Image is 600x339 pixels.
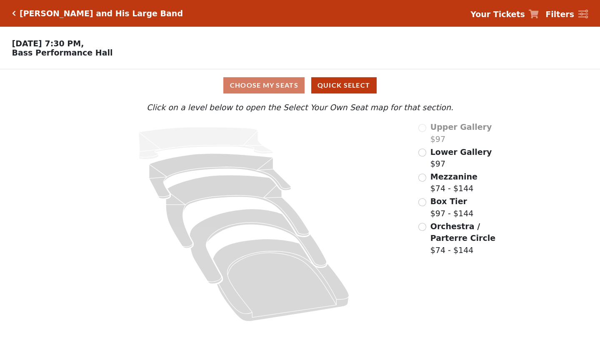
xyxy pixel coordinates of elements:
a: Filters [545,8,588,20]
span: Box Tier [430,197,467,206]
span: Mezzanine [430,172,477,181]
p: Click on a level below to open the Select Your Own Seat map for that section. [81,101,519,114]
path: Upper Gallery - Seats Available: 0 [139,127,273,159]
span: Upper Gallery [430,122,492,132]
button: Quick Select [311,77,377,94]
a: Click here to go back to filters [12,10,16,16]
strong: Filters [545,10,574,19]
span: Orchestra / Parterre Circle [430,222,495,243]
path: Lower Gallery - Seats Available: 199 [149,154,291,199]
label: $74 - $144 [430,171,477,195]
label: $97 [430,121,492,145]
label: $97 - $144 [430,195,474,219]
a: Your Tickets [470,8,539,20]
h5: [PERSON_NAME] and His Large Band [20,9,183,18]
span: Lower Gallery [430,147,492,157]
label: $74 - $144 [430,220,519,256]
path: Orchestra / Parterre Circle - Seats Available: 18 [213,239,349,321]
strong: Your Tickets [470,10,525,19]
label: $97 [430,146,492,170]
